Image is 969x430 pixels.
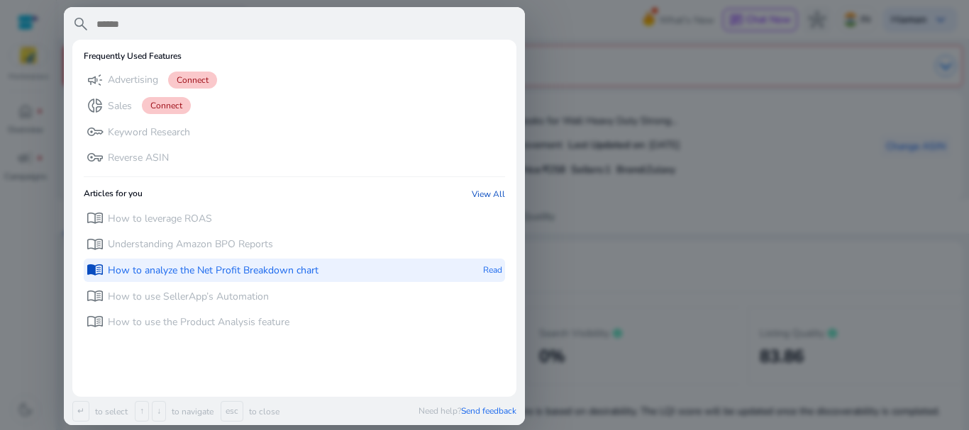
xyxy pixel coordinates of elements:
[108,73,158,87] p: Advertising
[108,151,169,165] p: Reverse ASIN
[87,72,104,89] span: campaign
[72,401,89,421] span: ↵
[84,188,143,200] h6: Articles for you
[108,125,190,140] p: Keyword Research
[152,401,166,421] span: ↓
[168,72,217,89] span: Connect
[108,212,212,226] p: How to leverage ROAS
[108,264,319,278] p: How to analyze the Net Profit Breakdown chart
[72,16,89,33] span: search
[135,401,149,421] span: ↑
[142,97,191,114] span: Connect
[483,259,502,282] p: Read
[419,405,516,417] p: Need help?
[108,290,269,304] p: How to use SellerApp’s Automation
[87,261,104,278] span: menu_book
[87,149,104,166] span: vpn_key
[87,313,104,330] span: menu_book
[87,288,104,305] span: menu_book
[87,236,104,253] span: menu_book
[87,210,104,227] span: menu_book
[87,123,104,140] span: key
[108,99,132,113] p: Sales
[461,405,516,417] span: Send feedback
[472,188,505,200] a: View All
[92,406,128,417] p: to select
[221,401,243,421] span: esc
[169,406,214,417] p: to navigate
[108,237,273,251] p: Understanding Amazon BPO Reports
[87,97,104,114] span: donut_small
[246,406,279,417] p: to close
[84,51,182,61] h6: Frequently Used Features
[108,315,289,329] p: How to use the Product Analysis feature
